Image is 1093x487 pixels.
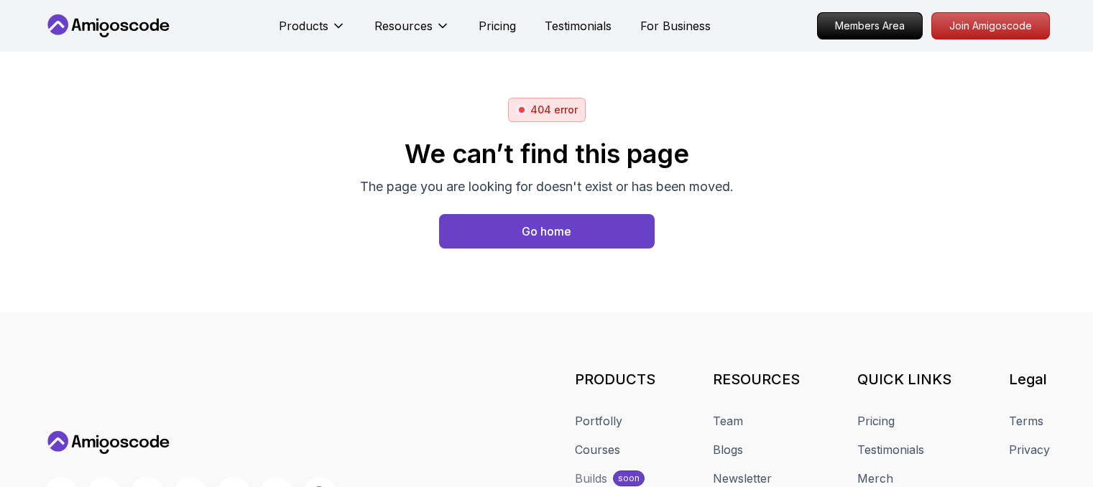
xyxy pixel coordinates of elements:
[374,17,450,46] button: Resources
[279,17,328,34] p: Products
[713,412,743,430] a: Team
[575,441,620,458] a: Courses
[575,369,655,389] h3: PRODUCTS
[545,17,612,34] a: Testimonials
[530,103,578,117] p: 404 error
[857,470,893,487] a: Merch
[640,17,711,34] a: For Business
[932,13,1049,39] p: Join Amigoscode
[575,470,607,487] div: Builds
[713,470,772,487] a: Newsletter
[713,441,743,458] a: Blogs
[857,369,951,389] h3: QUICK LINKS
[360,177,734,197] p: The page you are looking for doesn't exist or has been moved.
[1009,369,1050,389] h3: Legal
[857,412,895,430] a: Pricing
[522,223,571,240] div: Go home
[818,13,922,39] p: Members Area
[1009,441,1050,458] a: Privacy
[713,369,800,389] h3: RESOURCES
[857,441,924,458] a: Testimonials
[817,12,923,40] a: Members Area
[931,12,1050,40] a: Join Amigoscode
[479,17,516,34] a: Pricing
[1009,412,1043,430] a: Terms
[439,214,655,249] a: Home page
[439,214,655,249] button: Go home
[618,473,640,484] p: soon
[279,17,346,46] button: Products
[575,412,622,430] a: Portfolly
[360,139,734,168] h2: We can’t find this page
[374,17,433,34] p: Resources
